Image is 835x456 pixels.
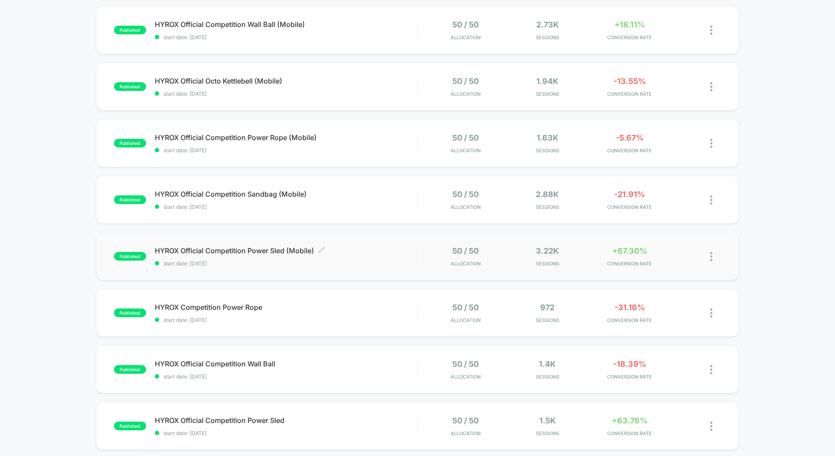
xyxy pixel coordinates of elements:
span: Sessions [509,317,587,323]
span: Sessions [509,34,587,40]
span: 1.63k [537,133,558,142]
span: CONVERSION RATE [591,204,668,210]
span: start date: [DATE] [155,317,417,323]
span: HYROX Official Competition Wall Ball (Mobile) [155,20,417,29]
span: 50 / 50 [452,303,479,312]
span: Allocation [451,317,481,323]
span: start date: [DATE] [155,34,417,40]
span: published [114,308,146,317]
span: +18.11% [615,20,645,29]
span: Sessions [509,430,587,436]
span: -18.39% [613,359,646,369]
span: CONVERSION RATE [591,374,668,380]
span: 972 [540,303,554,312]
span: published [114,422,146,430]
img: close [710,365,712,374]
span: Allocation [451,430,481,436]
span: 50 / 50 [452,359,479,369]
span: CONVERSION RATE [591,430,668,436]
span: start date: [DATE] [155,204,417,210]
span: 2.88k [536,190,559,199]
span: CONVERSION RATE [591,148,668,154]
span: Sessions [509,374,587,380]
span: +63.76% [612,416,648,425]
span: Allocation [451,261,481,267]
span: Allocation [451,374,481,380]
span: 50 / 50 [452,20,479,29]
span: 50 / 50 [452,246,479,255]
img: close [710,26,712,35]
span: published [114,252,146,261]
span: HYROX Competition Power Rope [155,303,417,312]
span: Allocation [451,91,481,97]
img: close [710,252,712,261]
span: start date: [DATE] [155,430,417,436]
span: HYROX Official Competition Wall Ball [155,359,417,368]
span: Allocation [451,204,481,210]
span: 1.5k [539,416,556,425]
span: published [114,26,146,34]
span: -13.55% [614,77,646,86]
span: 3.22k [536,246,559,255]
span: -31.16% [615,303,645,312]
span: published [114,82,146,91]
span: 1.94k [536,77,558,86]
span: Allocation [451,34,481,40]
span: HYROX Official Competition Sandbag (Mobile) [155,190,417,198]
span: published [114,195,146,204]
span: start date: [DATE] [155,373,417,380]
span: -21.91% [614,190,645,199]
img: close [710,139,712,148]
span: start date: [DATE] [155,91,417,97]
span: HYROX Official Competition Power Sled [155,416,417,425]
span: 2.73k [536,20,559,29]
img: close [710,82,712,91]
span: +67.30% [612,246,647,255]
img: close [710,308,712,318]
span: 1.4k [539,359,556,369]
span: Sessions [509,91,587,97]
img: close [710,195,712,205]
span: HYROX Official Competition Power Sled (Mobile) [155,246,417,255]
span: CONVERSION RATE [591,317,668,323]
span: start date: [DATE] [155,260,417,267]
img: close [710,422,712,431]
span: 50 / 50 [452,77,479,86]
span: HYROX Official Competition Power Rope (Mobile) [155,133,417,142]
span: HYROX Official Octo Kettlebell (Mobile) [155,77,417,85]
span: Sessions [509,204,587,210]
span: Sessions [509,148,587,154]
span: CONVERSION RATE [591,261,668,267]
span: -5.67% [616,133,644,142]
span: published [114,365,146,374]
span: Sessions [509,261,587,267]
span: 50 / 50 [452,133,479,142]
span: CONVERSION RATE [591,34,668,40]
span: published [114,139,146,148]
span: 50 / 50 [452,190,479,199]
span: 50 / 50 [452,416,479,425]
span: CONVERSION RATE [591,91,668,97]
span: start date: [DATE] [155,147,417,154]
span: Allocation [451,148,481,154]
